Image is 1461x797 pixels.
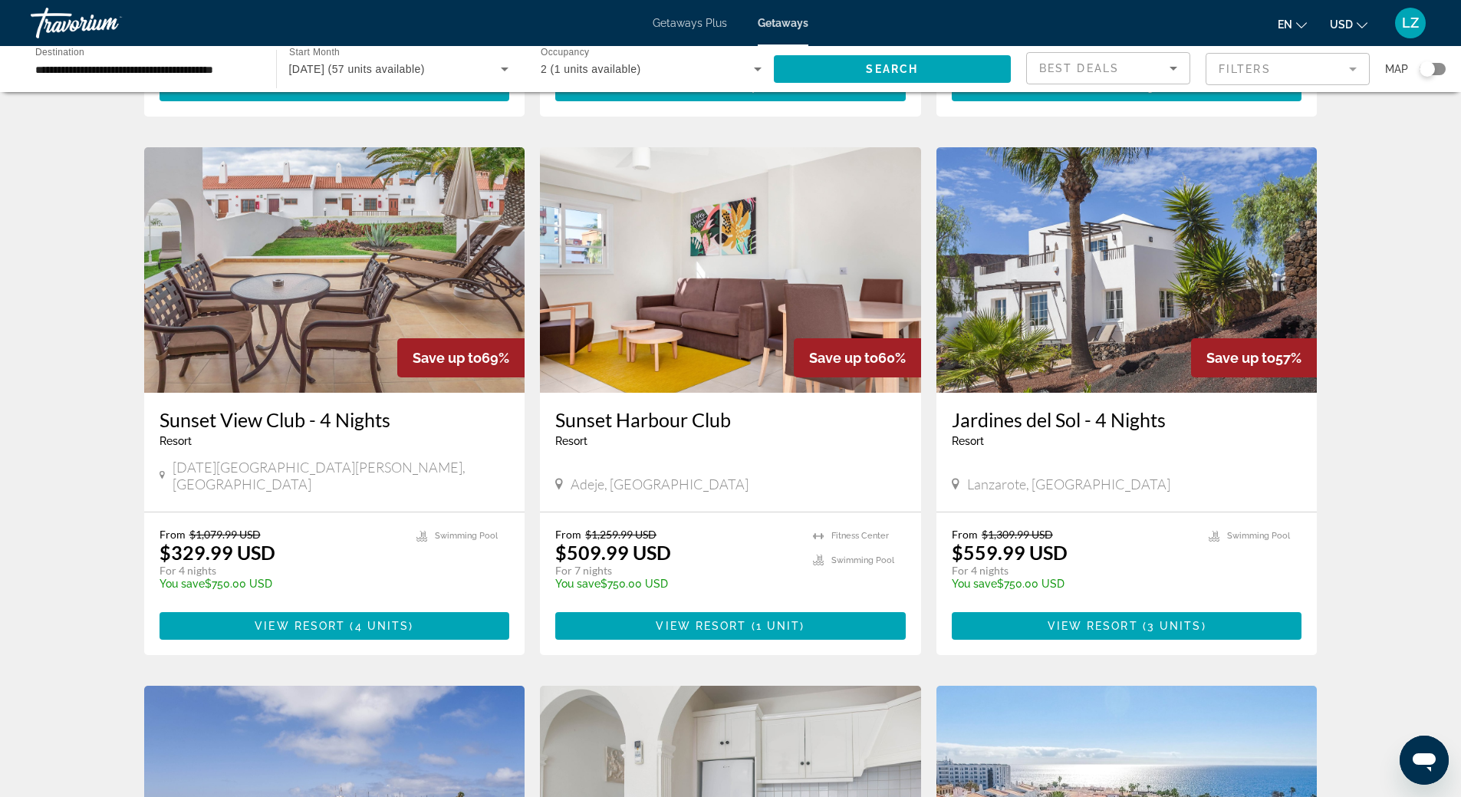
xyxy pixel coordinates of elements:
[555,564,798,578] p: For 7 nights
[144,147,525,393] img: 2749I01X.jpg
[1227,531,1290,541] span: Swimming Pool
[952,578,997,590] span: You save
[831,555,894,565] span: Swimming Pool
[809,350,878,366] span: Save up to
[173,459,509,492] span: [DATE][GEOGRAPHIC_DATA][PERSON_NAME], [GEOGRAPHIC_DATA]
[952,578,1194,590] p: $750.00 USD
[555,612,906,640] button: View Resort(1 unit)
[1206,350,1275,366] span: Save up to
[952,612,1302,640] button: View Resort(3 units)
[35,47,84,57] span: Destination
[1330,13,1367,35] button: Change currency
[1400,736,1449,785] iframe: Button to launch messaging window
[160,612,510,640] button: View Resort(4 units)
[952,541,1068,564] p: $559.99 USD
[952,408,1302,431] a: Jardines del Sol - 4 Nights
[160,578,402,590] p: $750.00 USD
[656,620,746,632] span: View Resort
[571,476,749,492] span: Adeje, [GEOGRAPHIC_DATA]
[967,476,1170,492] span: Lanzarote, [GEOGRAPHIC_DATA]
[794,338,921,377] div: 60%
[952,528,978,541] span: From
[555,578,798,590] p: $750.00 USD
[747,620,805,632] span: ( )
[952,74,1302,101] button: View Resort(5 units)
[160,564,402,578] p: For 4 nights
[1191,338,1317,377] div: 57%
[189,528,261,541] span: $1,079.99 USD
[1039,59,1177,77] mat-select: Sort by
[936,147,1318,393] img: RH58E01X.jpg
[1390,7,1430,39] button: User Menu
[555,435,587,447] span: Resort
[756,620,801,632] span: 1 unit
[31,3,184,43] a: Travorium
[541,48,589,58] span: Occupancy
[1278,18,1292,31] span: en
[1147,620,1202,632] span: 3 units
[1402,15,1419,31] span: LZ
[1039,62,1119,74] span: Best Deals
[540,147,921,393] img: 1759I01X.jpg
[653,17,727,29] a: Getaways Plus
[555,408,906,431] a: Sunset Harbour Club
[160,435,192,447] span: Resort
[289,63,425,75] span: [DATE] (57 units available)
[952,435,984,447] span: Resort
[255,620,345,632] span: View Resort
[758,17,808,29] a: Getaways
[1206,52,1370,86] button: Filter
[1278,13,1307,35] button: Change language
[160,528,186,541] span: From
[1385,58,1408,80] span: Map
[160,408,510,431] a: Sunset View Club - 4 Nights
[289,48,340,58] span: Start Month
[413,350,482,366] span: Save up to
[355,620,410,632] span: 4 units
[435,531,498,541] span: Swimming Pool
[345,620,413,632] span: ( )
[555,541,671,564] p: $509.99 USD
[585,528,656,541] span: $1,259.99 USD
[1048,620,1138,632] span: View Resort
[1138,620,1206,632] span: ( )
[555,528,581,541] span: From
[831,531,889,541] span: Fitness Center
[555,578,601,590] span: You save
[866,63,918,75] span: Search
[1330,18,1353,31] span: USD
[397,338,525,377] div: 69%
[160,578,205,590] span: You save
[952,564,1194,578] p: For 4 nights
[774,55,1012,83] button: Search
[541,63,641,75] span: 2 (1 units available)
[982,528,1053,541] span: $1,309.99 USD
[555,74,906,101] button: View Resort(7 units)
[160,541,275,564] p: $329.99 USD
[160,74,510,101] button: View Resort(6 units)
